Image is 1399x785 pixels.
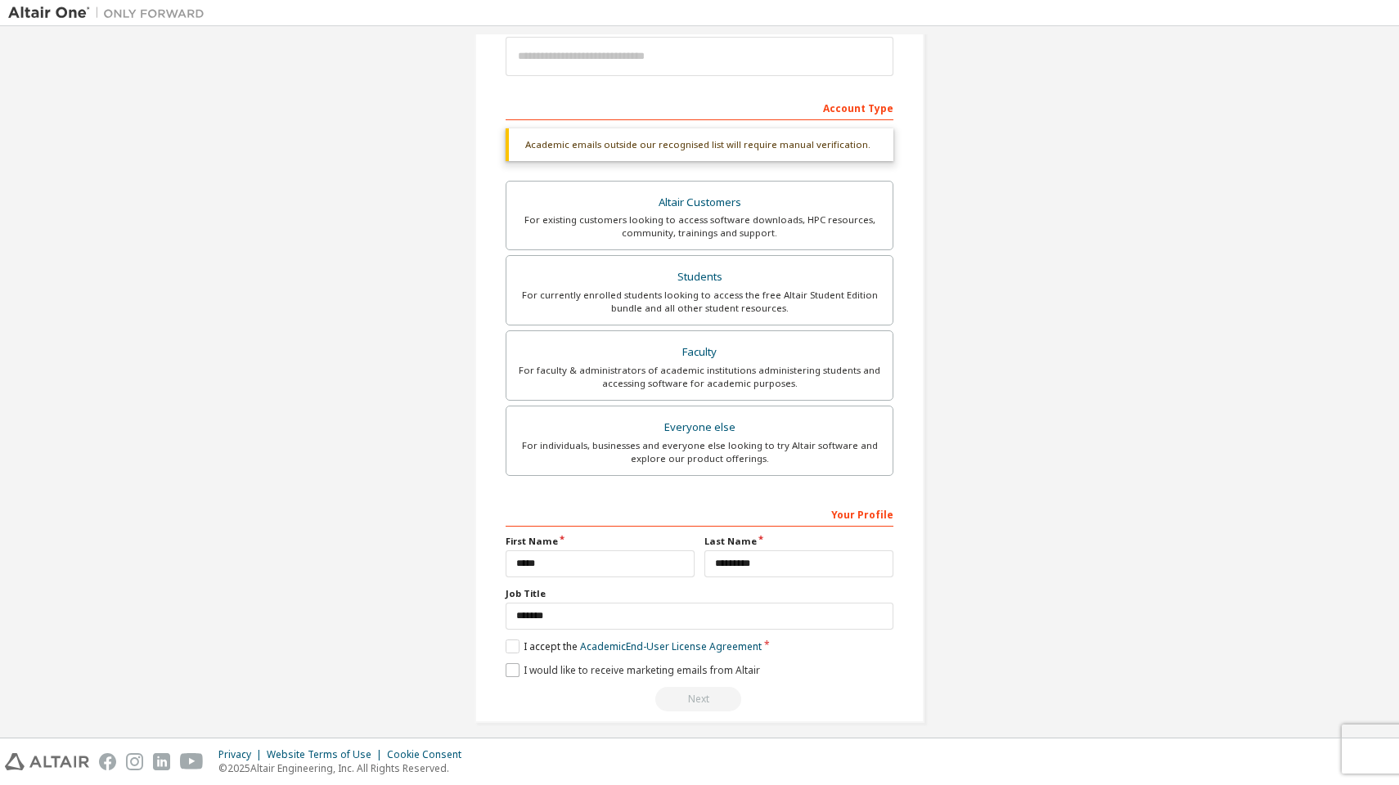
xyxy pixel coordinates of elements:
div: For currently enrolled students looking to access the free Altair Student Edition bundle and all ... [516,289,883,315]
div: Your Profile [506,500,893,527]
div: Cookie Consent [387,748,471,761]
div: Academic emails outside our recognised list will require manual verification. [506,128,893,161]
img: facebook.svg [99,753,116,770]
div: Provide a valid email to continue [506,687,893,711]
div: Everyone else [516,416,883,439]
label: I accept the [506,639,762,653]
img: instagram.svg [126,753,143,770]
div: Website Terms of Use [267,748,387,761]
div: Account Type [506,94,893,120]
div: Altair Customers [516,191,883,214]
label: Job Title [506,587,893,600]
img: altair_logo.svg [5,753,89,770]
img: youtube.svg [180,753,204,770]
img: linkedin.svg [153,753,170,770]
img: Altair One [8,5,213,21]
div: For individuals, businesses and everyone else looking to try Altair software and explore our prod... [516,439,883,465]
p: © 2025 Altair Engineering, Inc. All Rights Reserved. [218,761,471,775]
div: Faculty [516,341,883,364]
label: I would like to receive marketing emails from Altair [506,663,760,677]
div: For existing customers looking to access software downloads, HPC resources, community, trainings ... [516,213,883,240]
div: For faculty & administrators of academic institutions administering students and accessing softwa... [516,364,883,390]
a: Academic End-User License Agreement [580,639,762,653]
label: Last Name [704,535,893,548]
div: Students [516,266,883,289]
div: Privacy [218,748,267,761]
label: First Name [506,535,695,548]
